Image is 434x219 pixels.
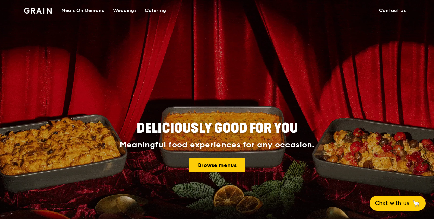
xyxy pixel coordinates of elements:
span: 🦙 [412,199,420,207]
span: Chat with us [375,199,409,207]
a: Catering [141,0,170,21]
img: Grain [24,8,52,14]
a: Weddings [109,0,141,21]
a: Contact us [375,0,410,21]
span: Deliciously good for you [137,120,298,137]
button: Chat with us🦙 [370,196,426,211]
div: Weddings [113,0,137,21]
div: Meaningful food experiences for any occasion. [94,140,340,150]
div: Meals On Demand [61,0,105,21]
a: Browse menus [189,158,245,172]
div: Catering [145,0,166,21]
